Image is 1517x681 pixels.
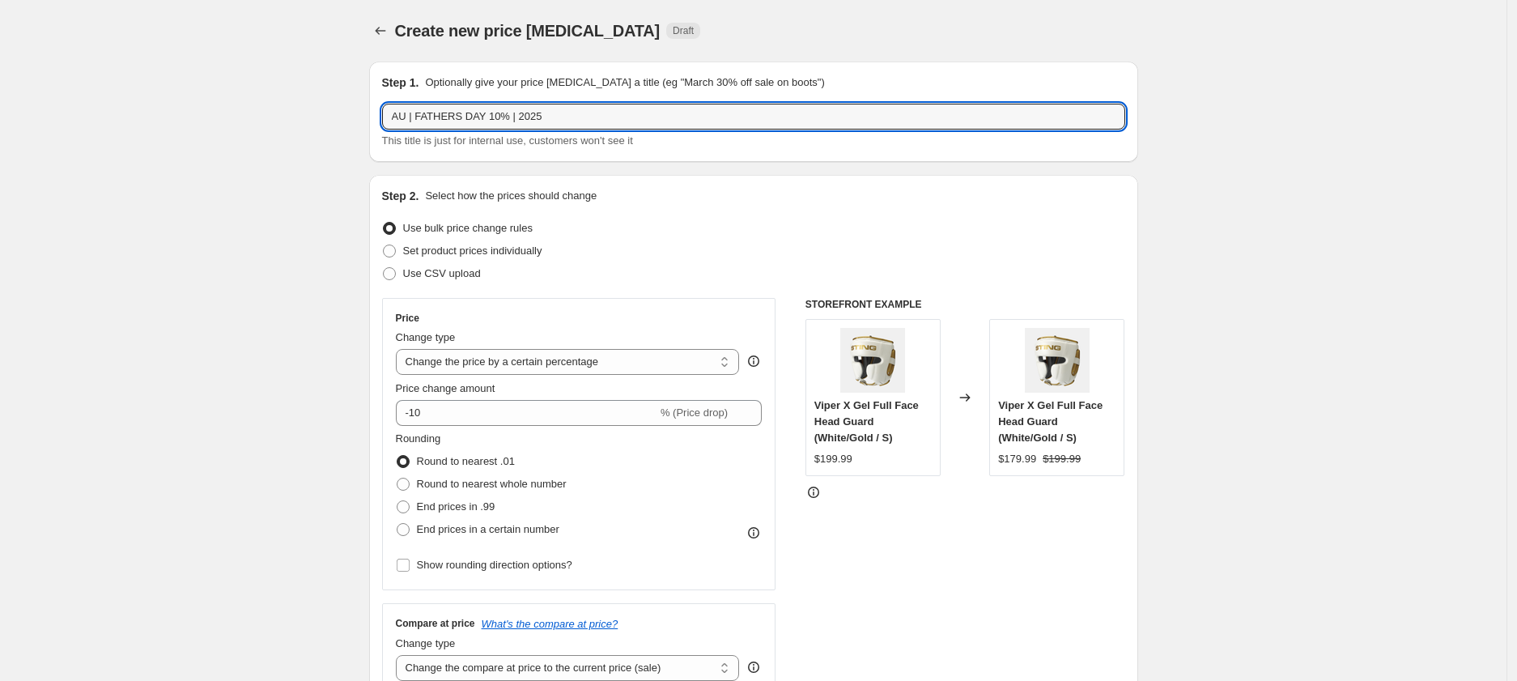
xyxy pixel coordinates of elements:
[396,400,657,426] input: -15
[814,399,919,444] span: Viper X Gel Full Face Head Guard (White/Gold / S)
[395,22,661,40] span: Create new price [MEDICAL_DATA]
[840,328,905,393] img: white-grey_83525fd7-355b-4771-ad47-cf741a528e92_80x.png
[382,74,419,91] h2: Step 1.
[746,353,762,369] div: help
[814,453,852,465] span: $199.99
[417,478,567,490] span: Round to nearest whole number
[673,24,694,37] span: Draft
[998,399,1103,444] span: Viper X Gel Full Face Head Guard (White/Gold / S)
[661,406,728,419] span: % (Price drop)
[382,188,419,204] h2: Step 2.
[998,453,1036,465] span: $179.99
[396,331,456,343] span: Change type
[805,298,1125,311] h6: STOREFRONT EXAMPLE
[403,245,542,257] span: Set product prices individually
[396,432,441,445] span: Rounding
[417,455,515,467] span: Round to nearest .01
[425,188,597,204] p: Select how the prices should change
[403,222,533,234] span: Use bulk price change rules
[425,74,824,91] p: Optionally give your price [MEDICAL_DATA] a title (eg "March 30% off sale on boots")
[1025,328,1090,393] img: white-grey_83525fd7-355b-4771-ad47-cf741a528e92_80x.png
[1043,453,1081,465] span: $199.99
[417,559,572,571] span: Show rounding direction options?
[417,500,495,513] span: End prices in .99
[396,637,456,649] span: Change type
[746,659,762,675] div: help
[396,312,419,325] h3: Price
[382,134,633,147] span: This title is just for internal use, customers won't see it
[396,382,495,394] span: Price change amount
[382,104,1125,130] input: 30% off holiday sale
[403,267,481,279] span: Use CSV upload
[417,523,559,535] span: End prices in a certain number
[369,19,392,42] button: Price change jobs
[482,618,618,630] button: What's the compare at price?
[396,617,475,630] h3: Compare at price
